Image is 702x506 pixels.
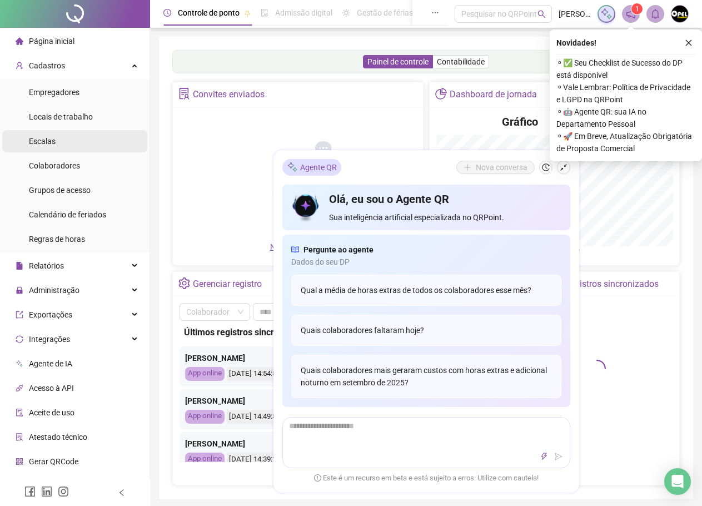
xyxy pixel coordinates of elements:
[185,395,325,407] div: [PERSON_NAME]
[635,5,639,13] span: 1
[41,486,52,497] span: linkedin
[450,85,537,104] div: Dashboard de jornada
[29,310,72,319] span: Exportações
[163,9,171,17] span: clock-circle
[16,335,23,343] span: sync
[16,433,23,441] span: solution
[291,191,321,224] img: icon
[178,8,240,17] span: Controle de ponto
[542,163,550,171] span: history
[291,275,561,306] div: Qual a média de horas extras de todos os colaboradores esse mês?
[185,438,325,450] div: [PERSON_NAME]
[29,137,56,146] span: Escalas
[16,286,23,294] span: lock
[556,57,695,81] span: ⚬ ✅ Seu Checklist de Sucesso do DP está disponível
[185,352,325,364] div: [PERSON_NAME]
[342,9,350,17] span: sun
[291,315,561,346] div: Quais colaboradores faltaram hoje?
[24,486,36,497] span: facebook
[29,261,64,270] span: Relatórios
[631,3,643,14] sup: 1
[556,130,695,155] span: ⚬ 🚀 Em Breve, Atualização Obrigatória de Proposta Comercial
[29,88,79,97] span: Empregadores
[178,88,190,100] span: solution
[178,277,190,289] span: setting
[247,201,349,214] div: Não há dados
[282,159,341,176] div: Agente QR
[29,359,72,368] span: Agente de IA
[29,433,87,441] span: Atestado técnico
[560,163,567,171] span: shrink
[650,9,660,19] span: bell
[671,6,688,22] img: 25567
[586,358,608,379] span: loading
[16,37,23,45] span: home
[261,9,268,17] span: file-done
[537,450,551,463] button: thunderbolt
[431,9,439,17] span: ellipsis
[227,367,282,381] div: [DATE] 14:54:55
[16,311,23,319] span: export
[291,256,561,268] span: Dados do seu DP
[29,384,74,393] span: Acesso à API
[16,458,23,465] span: qrcode
[29,210,106,219] span: Calendário de feriados
[685,39,693,47] span: close
[314,473,539,484] span: Este é um recurso em beta e está sujeito a erros. Utilize com cautela!
[540,453,548,460] span: thunderbolt
[29,61,65,70] span: Cadastros
[552,450,565,463] button: send
[29,186,91,195] span: Grupos de acesso
[227,410,282,424] div: [DATE] 14:49:50
[29,408,74,417] span: Aceite de uso
[303,244,374,256] span: Pergunte ao agente
[58,486,69,497] span: instagram
[357,8,413,17] span: Gestão de férias
[193,275,262,294] div: Gerenciar registro
[184,325,326,339] div: Últimos registros sincronizados
[29,286,79,295] span: Administração
[29,235,85,244] span: Regras de horas
[329,191,561,207] h4: Olá, eu sou o Agente QR
[367,57,429,66] span: Painel de controle
[626,9,636,19] span: notification
[29,37,74,46] span: Página inicial
[435,88,447,100] span: pie-chart
[291,355,561,398] div: Quais colaboradores mais geraram custos com horas extras e adicional noturno em setembro de 2025?
[185,453,225,467] div: App online
[600,8,613,20] img: sparkle-icon.fc2bf0ac1784a2077858766a79e2daf3.svg
[559,8,591,20] span: [PERSON_NAME]
[314,474,321,481] span: exclamation-circle
[244,10,251,17] span: pushpin
[185,410,225,424] div: App online
[29,161,80,170] span: Colaboradores
[16,62,23,70] span: user-add
[502,114,538,130] h4: Gráfico
[193,85,265,104] div: Convites enviados
[329,211,561,224] span: Sua inteligência artificial especializada no QRPoint.
[556,37,596,49] span: Novidades !
[437,57,485,66] span: Contabilidade
[664,468,691,495] div: Open Intercom Messenger
[556,81,695,106] span: ⚬ Vale Lembrar: Política de Privacidade e LGPD na QRPoint
[287,161,298,173] img: sparkle-icon.fc2bf0ac1784a2077858766a79e2daf3.svg
[16,384,23,392] span: api
[535,275,659,294] div: Últimos registros sincronizados
[275,8,332,17] span: Admissão digital
[556,106,695,130] span: ⚬ 🤖 Agente QR: sua IA no Departamento Pessoal
[29,457,78,466] span: Gerar QRCode
[227,453,282,467] div: [DATE] 14:39:11
[16,262,23,270] span: file
[291,244,299,256] span: read
[456,161,535,174] button: Nova conversa
[185,367,225,381] div: App online
[537,10,546,18] span: search
[29,335,70,344] span: Integrações
[270,242,326,251] span: Novo convite
[29,112,93,121] span: Locais de trabalho
[16,409,23,416] span: audit
[118,489,126,497] span: left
